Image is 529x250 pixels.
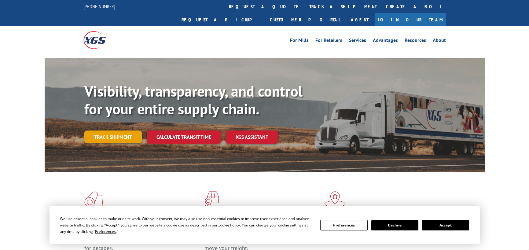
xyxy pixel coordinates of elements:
div: We use essential cookies to make our site work. With your consent, we may also use non-essential ... [60,215,313,235]
a: About [433,38,446,45]
a: [PHONE_NUMBER] [83,3,115,9]
a: Resources [405,38,426,45]
div: Cookie Consent Prompt [50,206,480,244]
a: For Mills [290,38,309,45]
a: Customer Portal [265,13,345,26]
a: Agent [345,13,375,26]
button: Preferences [320,220,367,230]
a: XGS ASSISTANT [226,131,278,144]
a: Calculate transit time [147,131,221,144]
span: Preferences [95,229,116,234]
img: xgs-icon-flagship-distribution-model-red [325,191,346,207]
button: Decline [371,220,418,230]
a: Advantages [373,38,398,45]
a: Track shipment [84,131,142,143]
a: Services [349,38,366,45]
a: Join Our Team [375,13,446,26]
button: Accept [422,220,469,230]
b: Visibility, transparency, and control for your entire supply chain. [84,82,303,118]
img: xgs-icon-total-supply-chain-intelligence-red [84,191,103,207]
img: xgs-icon-focused-on-flooring-red [204,191,219,207]
span: Cookie Policy [218,222,240,228]
a: Request a pickup [177,13,265,26]
a: For Retailers [315,38,342,45]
